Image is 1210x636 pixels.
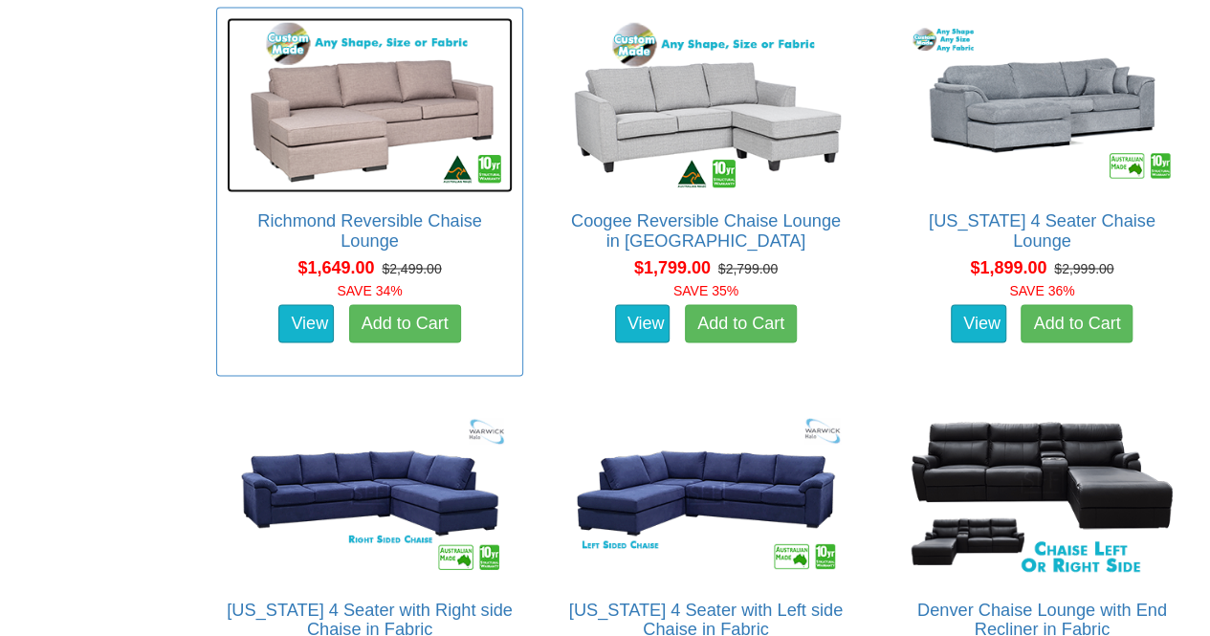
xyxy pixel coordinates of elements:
a: [US_STATE] 4 Seater Chaise Lounge [929,211,1155,250]
img: Arizona 4 Seater with Right side Chaise in Fabric [227,406,513,581]
img: Coogee Reversible Chaise Lounge in Fabric [562,17,848,193]
span: $1,649.00 [297,257,374,276]
font: SAVE 35% [673,282,738,297]
del: $2,799.00 [718,260,778,275]
img: Richmond Reversible Chaise Lounge [227,17,513,193]
font: SAVE 34% [337,282,402,297]
a: View [615,304,671,342]
a: Richmond Reversible Chaise Lounge [257,211,482,250]
a: View [951,304,1006,342]
a: Add to Cart [685,304,797,342]
a: Add to Cart [1021,304,1133,342]
a: View [278,304,334,342]
img: Texas 4 Seater Chaise Lounge [899,17,1185,193]
del: $2,499.00 [382,260,441,275]
a: Add to Cart [349,304,461,342]
a: Coogee Reversible Chaise Lounge in [GEOGRAPHIC_DATA] [571,211,841,250]
font: SAVE 36% [1009,282,1074,297]
img: Denver Chaise Lounge with End Recliner in Fabric [899,406,1185,581]
img: Arizona 4 Seater with Left side Chaise in Fabric [562,406,848,581]
span: $1,799.00 [634,257,711,276]
span: $1,899.00 [970,257,1046,276]
del: $2,999.00 [1054,260,1113,275]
